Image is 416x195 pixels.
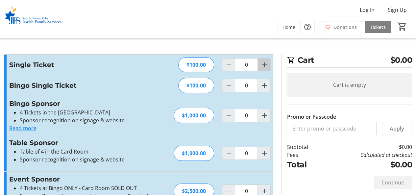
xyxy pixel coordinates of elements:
a: Tickets [365,21,391,33]
a: Home [277,21,301,33]
h3: Bingo Sponsor [9,99,153,109]
button: Read more [9,124,37,132]
td: $0.00 [323,143,412,151]
h3: Table Sponsor [9,138,153,148]
div: $1,000.00 [174,146,214,161]
input: Table Sponsor Quantity [235,147,258,160]
li: Sponsor recognition on signage & website [20,116,153,124]
li: Table of 4 in the Card Room [20,148,153,156]
button: Cart [396,21,408,33]
div: $100.00 [178,57,214,72]
span: Log In [360,6,375,14]
div: Cart is empty [287,73,412,97]
div: $100.00 [178,78,214,93]
span: Donations [333,24,357,31]
td: Fees [287,151,323,159]
td: Subtotal [287,143,323,151]
li: Sponsor recognition on signage & website [20,156,153,163]
input: Enter promo or passcode [287,122,377,135]
a: Donations [320,21,362,33]
input: Bingo Single Ticket Quantity [235,79,258,92]
h2: Cart [287,54,412,68]
span: Tickets [370,24,386,31]
span: $0.00 [390,54,412,66]
td: $0.00 [323,159,412,171]
img: Ruth & Norman Rales Jewish Family Services's Logo [4,3,62,36]
button: Increment by one [258,109,270,122]
span: Apply [390,125,404,133]
td: Total [287,159,323,171]
td: Calculated at checkout [323,151,412,159]
h3: Bingo Single Ticket [9,81,153,90]
div: $1,000.00 [174,108,214,123]
button: Sign Up [382,5,412,15]
input: Single Ticket Quantity [235,58,258,71]
span: Home [282,24,295,31]
button: Increment by one [258,59,270,71]
button: Help [301,20,314,34]
h3: Event Sponsor [9,174,153,184]
h3: Single Ticket [9,60,153,70]
span: Sign Up [388,6,407,14]
li: 4 Tickets at Bingo ONLY - Card Room SOLD OUT [20,184,153,192]
button: Increment by one [258,79,270,92]
li: 4 Tickets in the [GEOGRAPHIC_DATA] [20,109,153,116]
button: Apply [382,122,412,135]
label: Promo or Passcode [287,113,336,121]
input: Bingo Sponsor Quantity [235,109,258,122]
button: Log In [355,5,380,15]
button: Increment by one [258,147,270,159]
